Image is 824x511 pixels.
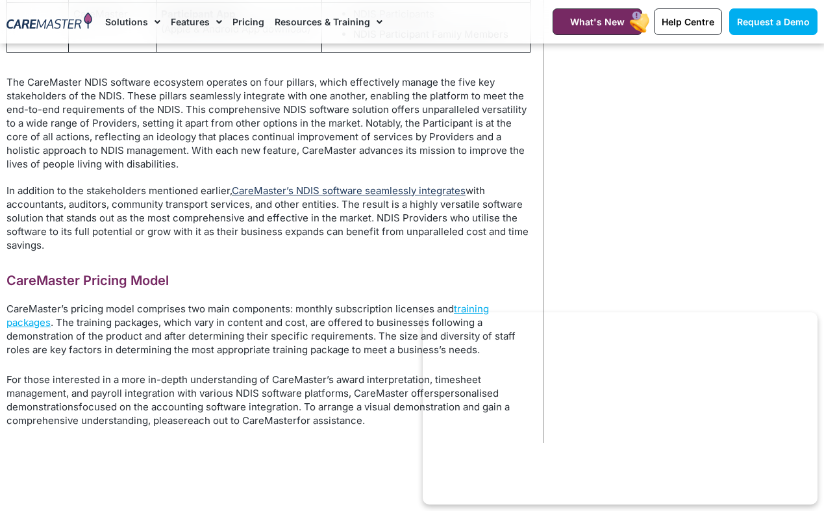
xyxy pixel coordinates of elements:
[654,8,722,35] a: Help Centre
[6,272,531,289] h2: CareMaster Pricing Model
[737,16,810,27] span: Request a Demo
[553,8,642,35] a: What's New
[6,12,92,31] img: CareMaster Logo
[6,75,531,171] p: The CareMaster NDIS software ecosystem operates on four pillars, which effectively manage the fiv...
[232,184,466,197] a: CareMaster’s NDIS software seamlessly integrates
[570,16,625,27] span: What's New
[662,16,714,27] span: Help Centre
[6,373,531,427] p: For those interested in a more in-depth understanding of CareMaster’s award interpretation, times...
[6,184,531,252] p: In addition to the stakeholders mentioned earlier, with accountants, auditors, community transpor...
[729,8,818,35] a: Request a Demo
[6,387,499,413] a: personalised demonstrations
[6,302,531,356] p: CareMaster’s pricing model comprises two main components: monthly subscription licenses and . The...
[6,303,489,329] a: training packages
[184,414,297,427] a: reach out to CareMaster
[423,312,818,505] iframe: Popup CTA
